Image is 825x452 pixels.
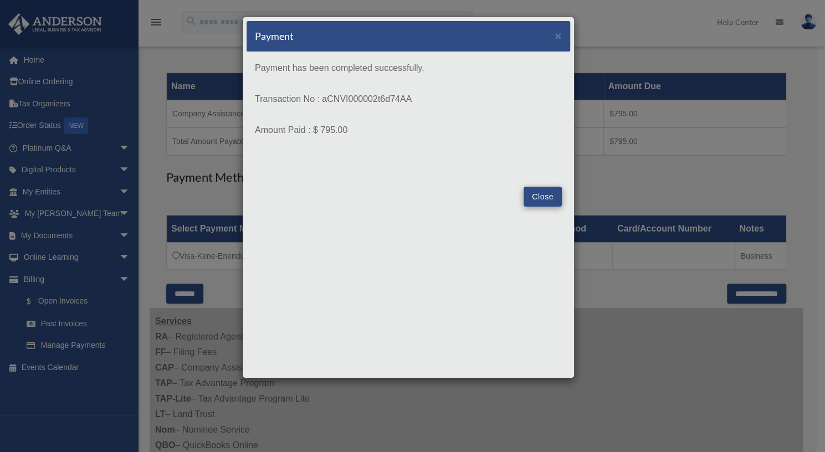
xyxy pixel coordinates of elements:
[555,29,562,42] span: ×
[255,91,562,107] p: Transaction No : aCNVI000002t6d74AA
[524,187,562,207] button: Close
[255,122,562,138] p: Amount Paid : $ 795.00
[255,60,562,76] p: Payment has been completed successfully.
[555,30,562,42] button: Close
[255,29,294,43] h5: Payment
